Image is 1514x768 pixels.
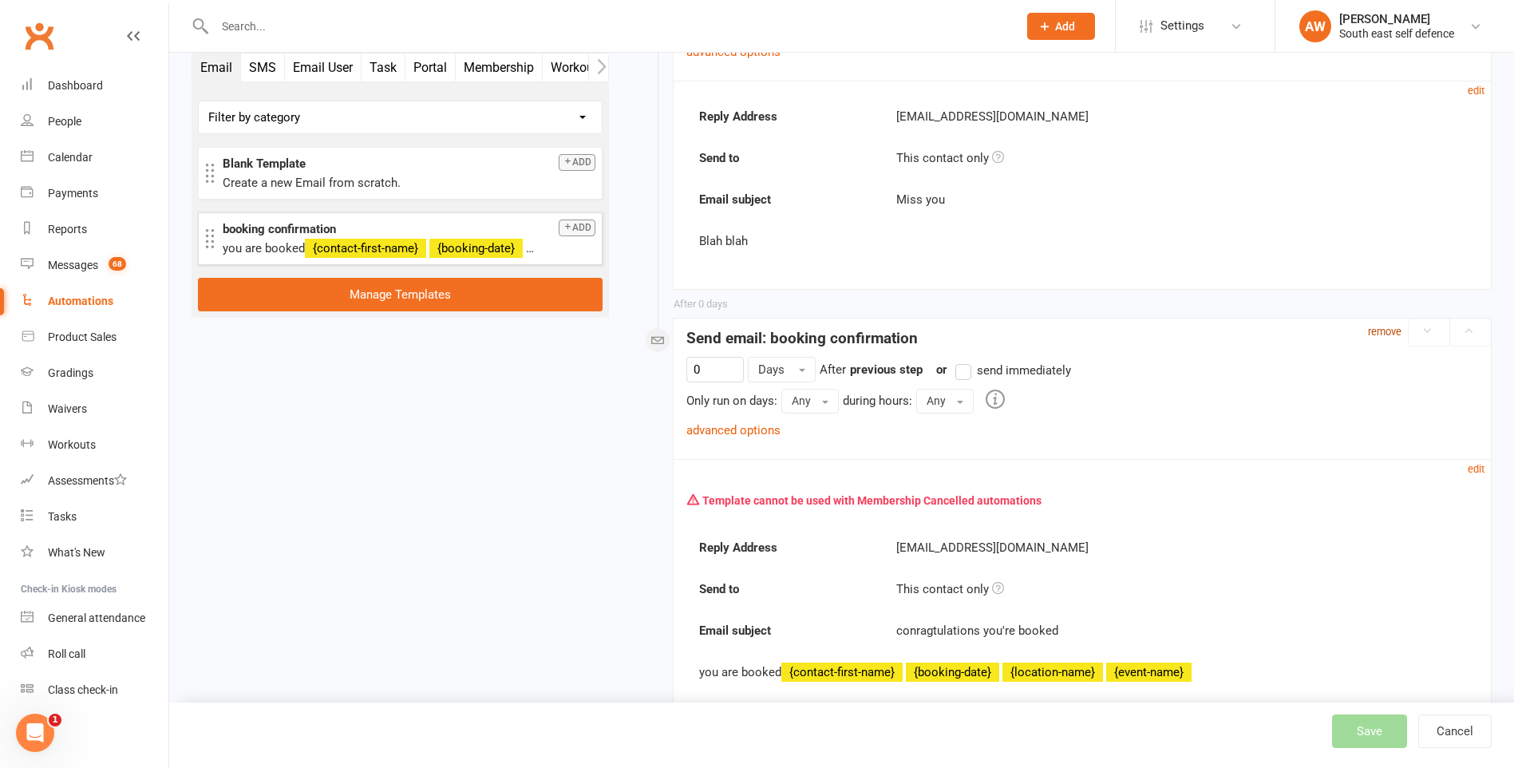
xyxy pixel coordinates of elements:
[19,16,59,56] a: Clubworx
[699,232,1465,251] p: Blah blah
[21,140,168,176] a: Calendar
[1055,20,1075,33] span: Add
[820,362,846,377] span: After
[48,612,145,624] div: General attendance
[543,53,607,81] button: Workout
[210,15,1006,38] input: Search...
[687,621,884,640] strong: Email subject
[21,499,168,535] a: Tasks
[285,53,362,81] button: Email User
[21,636,168,672] a: Roll call
[21,600,168,636] a: General attendance kiosk mode
[916,389,974,413] button: Any
[223,173,595,192] div: Create a new Email from scratch.
[48,647,85,660] div: Roll call
[686,391,777,410] div: Only run on days:
[1468,85,1484,97] small: edit
[48,683,118,696] div: Class check-in
[48,223,87,236] div: Reports
[21,176,168,212] a: Payments
[1339,12,1454,26] div: [PERSON_NAME]
[686,423,781,437] a: advanced options
[686,45,781,59] a: advanced options
[198,278,603,311] a: Manage Templates
[48,151,93,164] div: Calendar
[927,360,1071,380] div: or
[109,257,126,271] span: 68
[687,580,884,599] strong: Send to
[48,474,127,487] div: Assessments
[1339,26,1454,41] div: South east self defence
[686,329,918,347] strong: Send email: booking confirmation
[687,107,884,126] strong: Reply Address
[674,296,728,313] div: After 0 days
[1027,13,1095,40] button: Add
[1160,8,1204,44] span: Settings
[48,546,105,559] div: What's New
[1299,10,1331,42] div: AW
[687,148,884,168] strong: Send to
[223,239,595,258] p: you are booked
[977,361,1071,378] span: send immediately
[850,362,923,377] strong: previous step
[699,663,1465,682] p: you are booked
[21,247,168,283] a: Messages 68
[687,485,1477,516] div: Template cannot be used with Membership Cancelled automations
[223,154,595,173] div: Blank Template
[748,357,816,382] button: Days
[21,283,168,319] a: Automations
[21,463,168,499] a: Assessments
[896,190,1465,209] div: Miss you
[362,53,405,81] button: Task
[21,391,168,427] a: Waivers
[48,115,81,128] div: People
[21,535,168,571] a: What's New
[192,53,241,81] button: Email
[21,68,168,104] a: Dashboard
[21,355,168,391] a: Gradings
[48,402,87,415] div: Waivers
[223,220,595,239] div: booking confirmation
[405,53,456,81] button: Portal
[21,672,168,708] a: Class kiosk mode
[48,187,98,200] div: Payments
[456,53,543,81] button: Membership
[1418,715,1492,748] button: Cancel
[48,510,77,523] div: Tasks
[884,580,1476,599] div: This contact only
[21,212,168,247] a: Reports
[48,79,103,92] div: Dashboard
[758,362,785,377] span: Days
[241,53,285,81] button: SMS
[1468,463,1484,475] small: edit
[48,438,96,451] div: Workouts
[21,104,168,140] a: People
[687,190,884,209] strong: Email subject
[781,389,839,413] button: Any
[884,107,1476,126] div: [EMAIL_ADDRESS][DOMAIN_NAME]
[48,366,93,379] div: Gradings
[1368,326,1401,338] small: remove
[48,259,98,271] div: Messages
[559,220,595,236] button: Add
[884,148,1476,168] div: This contact only
[559,154,595,171] button: Add
[21,427,168,463] a: Workouts
[896,621,1465,640] div: conragtulations you're booked
[843,391,912,410] div: during hours:
[48,295,113,307] div: Automations
[49,714,61,726] span: 1
[16,714,54,752] iframe: Intercom live chat
[21,319,168,355] a: Product Sales
[884,538,1476,557] div: [EMAIL_ADDRESS][DOMAIN_NAME]
[687,538,884,557] strong: Reply Address
[48,331,117,343] div: Product Sales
